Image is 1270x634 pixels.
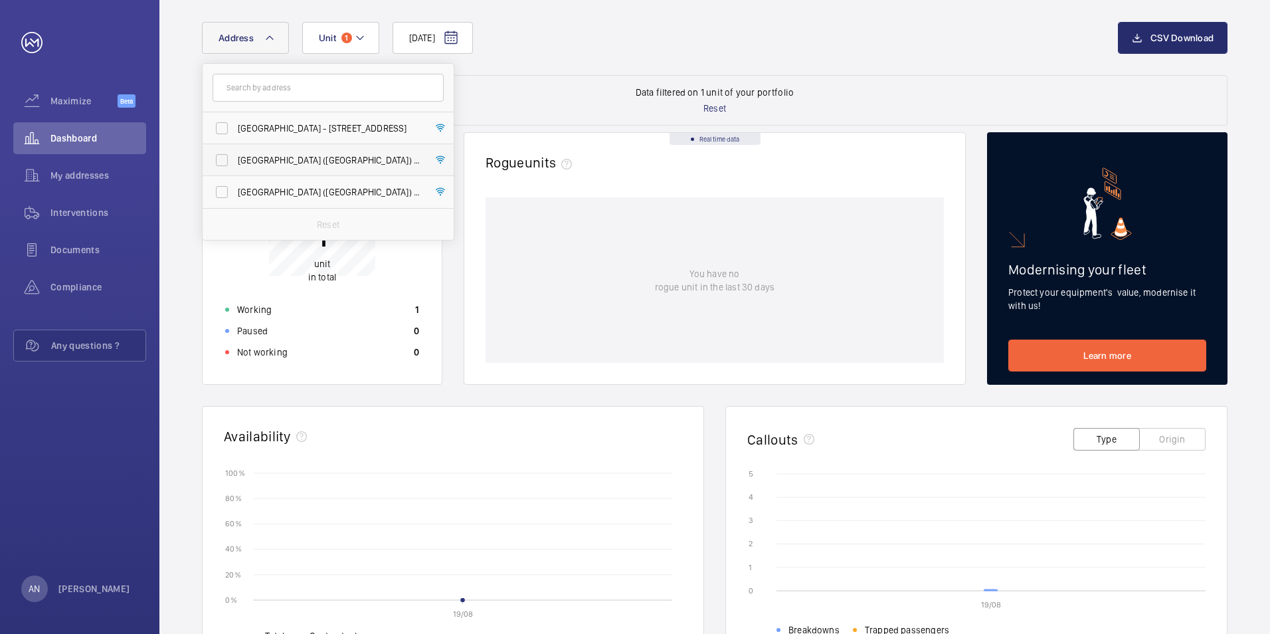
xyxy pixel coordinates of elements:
span: [DATE] [409,31,435,45]
input: Search by address [213,74,444,102]
span: Address [219,33,254,43]
text: 80 % [225,494,242,503]
text: 100 % [225,468,245,477]
button: [DATE] [393,22,473,54]
span: Dashboard [50,132,146,145]
text: 4 [749,492,753,502]
p: Reset [703,102,726,115]
a: Learn more [1008,340,1206,371]
span: My addresses [50,169,146,182]
div: Real time data [670,133,761,145]
p: Working [237,303,272,316]
span: Interventions [50,206,146,219]
span: unit [314,259,331,269]
p: 1 [415,303,419,316]
text: 0 [749,586,753,595]
text: 19/08 [981,600,1001,609]
span: Compliance [50,280,146,294]
p: Data filtered on 1 unit of your portfolio [636,86,794,99]
p: You have no rogue unit in the last 30 days [655,267,774,294]
button: CSV Download [1118,22,1227,54]
h2: Availability [224,428,291,445]
text: 1 [749,563,752,572]
p: Paused [237,324,268,338]
span: Documents [50,243,146,257]
text: 3 [749,516,753,525]
text: 5 [749,469,753,478]
text: 0 % [225,595,237,604]
span: [GEOGRAPHIC_DATA] ([GEOGRAPHIC_DATA]) - [STREET_ADDRESS] [238,154,420,167]
h2: Callouts [747,431,798,448]
text: 19/08 [453,609,473,619]
h2: Rogue [486,154,577,171]
span: [GEOGRAPHIC_DATA] - [STREET_ADDRESS] [238,122,420,135]
p: in total [308,257,336,284]
button: Address [202,22,289,54]
text: 40 % [225,544,242,554]
p: 0 [414,324,419,338]
span: Beta [118,94,136,108]
p: Reset [317,218,339,231]
h2: Modernising your fleet [1008,261,1206,278]
text: 2 [749,539,753,548]
span: units [525,154,578,171]
span: Unit [319,33,336,43]
p: 0 [414,346,419,359]
button: Unit1 [302,22,379,54]
button: Type [1073,428,1140,451]
img: marketing-card.svg [1083,167,1132,240]
span: Maximize [50,94,118,108]
span: CSV Download [1150,33,1214,43]
button: Origin [1139,428,1206,451]
p: Protect your equipment's value, modernise it with us! [1008,286,1206,312]
text: 60 % [225,519,242,528]
span: 1 [341,33,352,43]
span: Any questions ? [51,339,145,352]
p: [PERSON_NAME] [58,582,130,595]
text: 20 % [225,570,241,579]
p: AN [29,582,40,595]
span: [GEOGRAPHIC_DATA] ([GEOGRAPHIC_DATA]) - [STREET_ADDRESS] [238,185,420,199]
p: Not working [237,346,288,359]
